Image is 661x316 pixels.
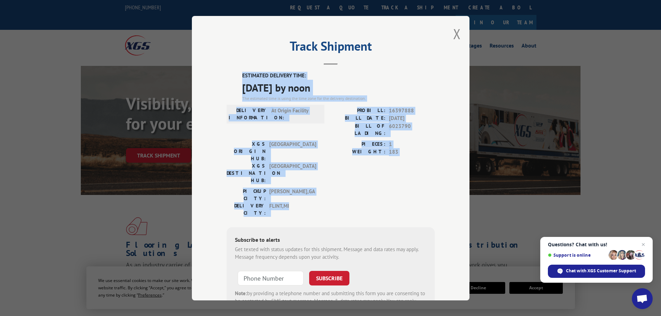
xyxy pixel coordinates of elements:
label: PIECES: [331,140,385,148]
label: PROBILL: [331,106,385,114]
span: Questions? Chat with us! [548,242,645,247]
label: WEIGHT: [331,148,385,156]
span: 183 [389,148,435,156]
span: 16397888 [389,106,435,114]
button: SUBSCRIBE [309,271,349,285]
strong: Note: [235,290,247,296]
span: 6023790 [389,122,435,137]
button: Close modal [453,25,461,43]
span: Support is online [548,253,606,258]
label: DELIVERY CITY: [227,202,266,216]
span: [PERSON_NAME] , GA [269,187,316,202]
div: by providing a telephone number and submitting this form you are consenting to be contacted by SM... [235,289,426,313]
label: BILL DATE: [331,114,385,122]
div: Open chat [632,288,653,309]
span: [DATE] [389,114,435,122]
input: Phone Number [238,271,304,285]
span: 1 [389,140,435,148]
div: Subscribe to alerts [235,235,426,245]
span: [GEOGRAPHIC_DATA] [269,162,316,184]
div: Get texted with status updates for this shipment. Message and data rates may apply. Message frequ... [235,245,426,261]
label: BILL OF LADING: [331,122,385,137]
label: DELIVERY INFORMATION: [229,106,268,121]
label: XGS ORIGIN HUB: [227,140,266,162]
label: PICKUP CITY: [227,187,266,202]
div: The estimated time is using the time zone for the delivery destination. [242,95,435,101]
span: [GEOGRAPHIC_DATA] [269,140,316,162]
span: [DATE] by noon [242,79,435,95]
div: Chat with XGS Customer Support [548,265,645,278]
label: ESTIMATED DELIVERY TIME: [242,72,435,80]
label: XGS DESTINATION HUB: [227,162,266,184]
h2: Track Shipment [227,41,435,54]
span: Close chat [639,240,647,249]
span: At Origin Facility [271,106,318,121]
span: FLINT , MI [269,202,316,216]
span: Chat with XGS Customer Support [566,268,636,274]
